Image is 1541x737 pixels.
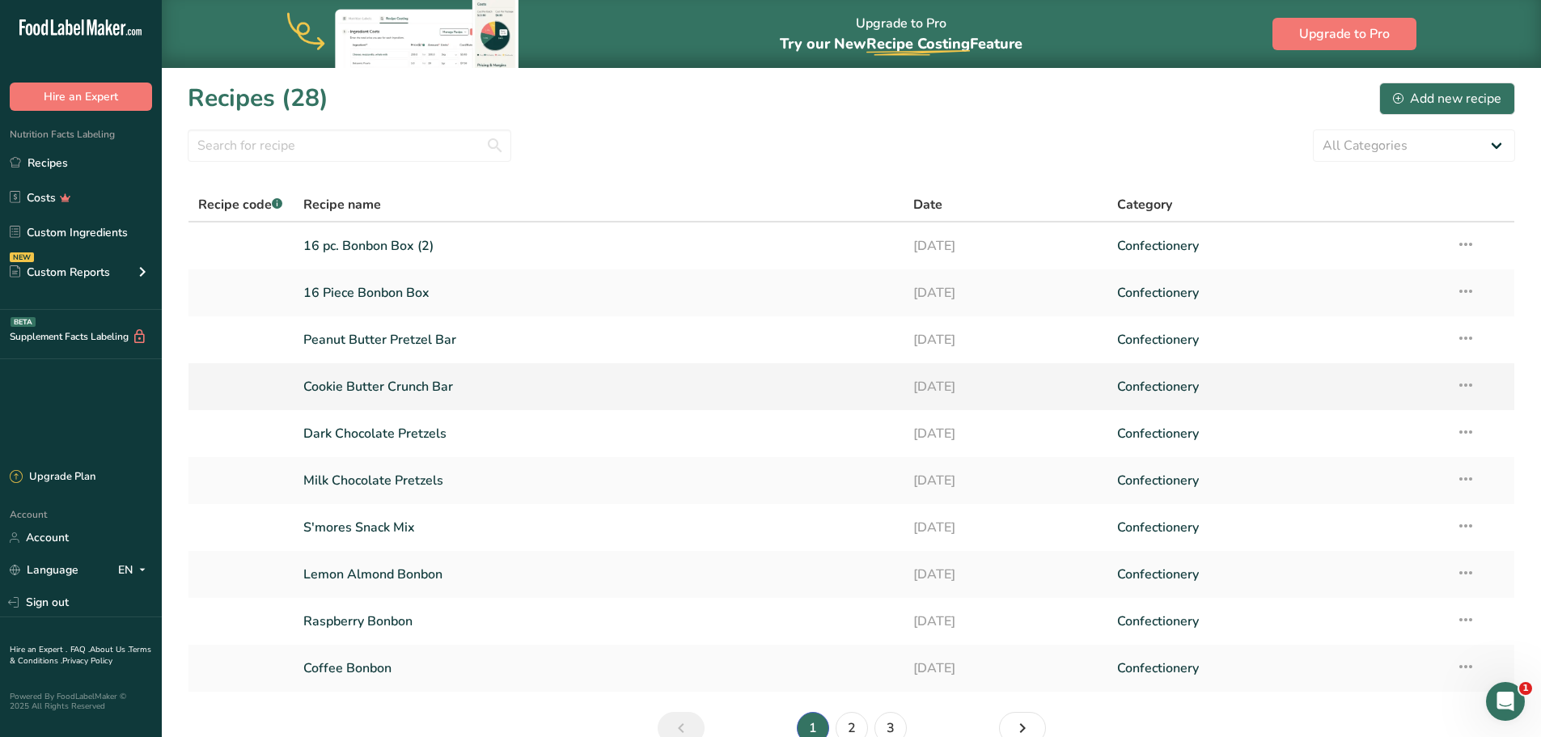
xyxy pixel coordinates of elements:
[303,323,895,357] a: Peanut Butter Pretzel Bar
[10,252,34,262] div: NEW
[198,196,282,214] span: Recipe code
[10,644,67,655] a: Hire an Expert .
[303,276,895,310] a: 16 Piece Bonbon Box
[1117,276,1437,310] a: Confectionery
[11,317,36,327] div: BETA
[866,34,970,53] span: Recipe Costing
[303,370,895,404] a: Cookie Butter Crunch Bar
[913,557,1098,591] a: [DATE]
[10,264,110,281] div: Custom Reports
[1117,370,1437,404] a: Confectionery
[913,370,1098,404] a: [DATE]
[10,83,152,111] button: Hire an Expert
[1117,604,1437,638] a: Confectionery
[913,323,1098,357] a: [DATE]
[1117,417,1437,451] a: Confectionery
[1519,682,1532,695] span: 1
[913,417,1098,451] a: [DATE]
[913,229,1098,263] a: [DATE]
[303,557,895,591] a: Lemon Almond Bonbon
[913,276,1098,310] a: [DATE]
[780,1,1022,68] div: Upgrade to Pro
[1117,557,1437,591] a: Confectionery
[1117,651,1437,685] a: Confectionery
[913,464,1098,498] a: [DATE]
[10,556,78,584] a: Language
[10,469,95,485] div: Upgrade Plan
[913,510,1098,544] a: [DATE]
[188,80,328,116] h1: Recipes (28)
[1117,195,1172,214] span: Category
[1486,682,1525,721] iframe: Intercom live chat
[90,644,129,655] a: About Us .
[303,651,895,685] a: Coffee Bonbon
[118,561,152,580] div: EN
[1379,83,1515,115] button: Add new recipe
[1272,18,1416,50] button: Upgrade to Pro
[303,229,895,263] a: 16 pc. Bonbon Box (2)
[303,417,895,451] a: Dark Chocolate Pretzels
[1393,89,1501,108] div: Add new recipe
[1299,24,1390,44] span: Upgrade to Pro
[303,464,895,498] a: Milk Chocolate Pretzels
[62,655,112,667] a: Privacy Policy
[1117,464,1437,498] a: Confectionery
[913,195,942,214] span: Date
[303,604,895,638] a: Raspberry Bonbon
[303,510,895,544] a: S'mores Snack Mix
[913,604,1098,638] a: [DATE]
[1117,323,1437,357] a: Confectionery
[1117,229,1437,263] a: Confectionery
[303,195,381,214] span: Recipe name
[10,692,152,711] div: Powered By FoodLabelMaker © 2025 All Rights Reserved
[913,651,1098,685] a: [DATE]
[1117,510,1437,544] a: Confectionery
[70,644,90,655] a: FAQ .
[780,34,1022,53] span: Try our New Feature
[10,644,151,667] a: Terms & Conditions .
[188,129,511,162] input: Search for recipe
